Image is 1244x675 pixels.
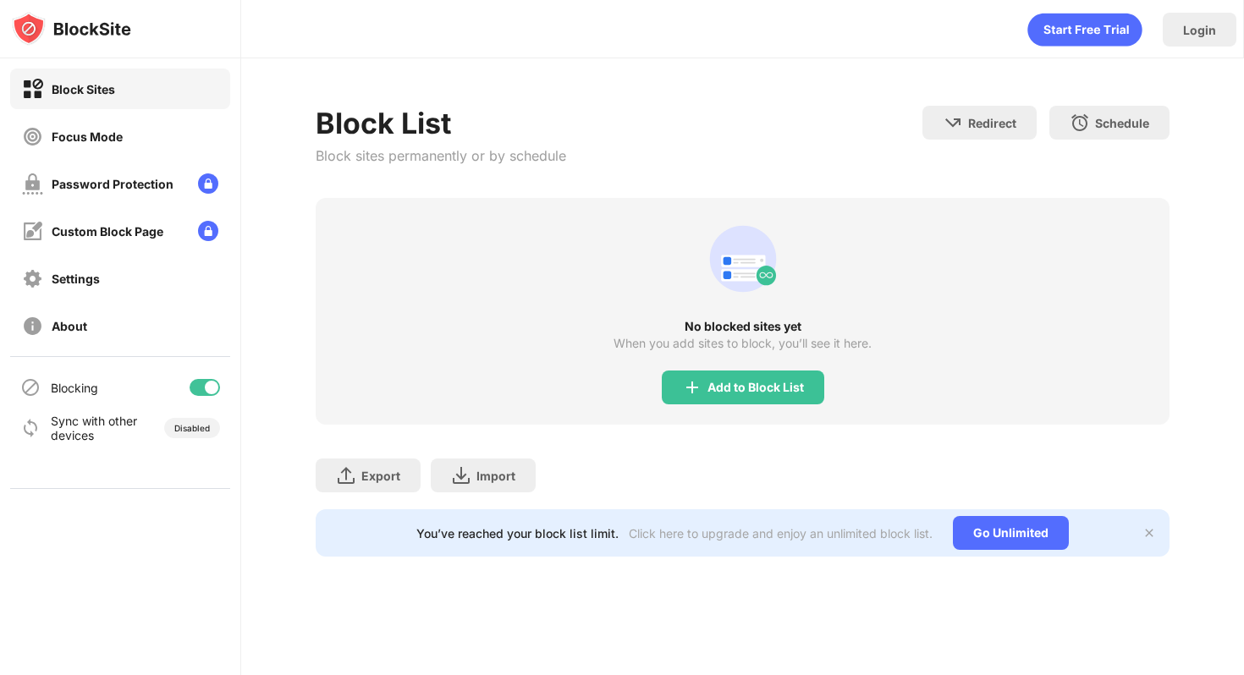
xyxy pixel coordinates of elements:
img: lock-menu.svg [198,221,218,241]
div: Block List [316,106,566,140]
div: About [52,319,87,333]
img: logo-blocksite.svg [12,12,131,46]
div: Export [361,469,400,483]
div: You’ve reached your block list limit. [416,526,619,541]
div: Block sites permanently or by schedule [316,147,566,164]
img: customize-block-page-off.svg [22,221,43,242]
div: Go Unlimited [953,516,1069,550]
div: animation [1027,13,1142,47]
div: Block Sites [52,82,115,96]
div: animation [702,218,784,299]
img: sync-icon.svg [20,418,41,438]
div: Settings [52,272,100,286]
img: blocking-icon.svg [20,377,41,398]
div: No blocked sites yet [316,320,1170,333]
div: Login [1183,23,1216,37]
div: Password Protection [52,177,173,191]
img: lock-menu.svg [198,173,218,194]
img: focus-off.svg [22,126,43,147]
img: x-button.svg [1142,526,1156,540]
div: Redirect [968,116,1016,130]
img: settings-off.svg [22,268,43,289]
div: Custom Block Page [52,224,163,239]
div: Import [476,469,515,483]
div: Disabled [174,423,210,433]
img: about-off.svg [22,316,43,337]
div: Click here to upgrade and enjoy an unlimited block list. [629,526,933,541]
div: When you add sites to block, you’ll see it here. [614,337,872,350]
img: block-on.svg [22,79,43,100]
div: Add to Block List [707,381,804,394]
div: Schedule [1095,116,1149,130]
div: Blocking [51,381,98,395]
img: password-protection-off.svg [22,173,43,195]
div: Focus Mode [52,129,123,144]
div: Sync with other devices [51,414,138,442]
